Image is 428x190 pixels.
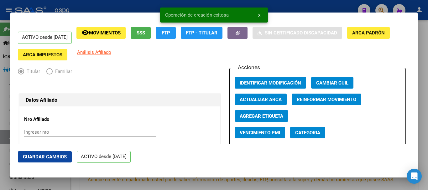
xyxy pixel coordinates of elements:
[235,77,306,89] button: Identificar Modificación
[240,130,280,136] span: Vencimiento PMI
[352,30,385,36] span: ARCA Padrón
[18,32,72,44] p: ACTIVO desde [DATE]
[77,49,111,55] span: Análisis Afiliado
[76,27,126,39] button: Movimientos
[23,154,67,160] span: Guardar Cambios
[23,52,62,58] span: ARCA Impuestos
[235,110,288,122] button: Agregar Etiqueta
[81,29,89,36] mat-icon: remove_red_eye
[77,151,131,163] p: ACTIVO desde [DATE]
[18,49,67,60] button: ARCA Impuestos
[407,169,422,184] div: Open Intercom Messenger
[265,30,337,36] span: Sin Certificado Discapacidad
[311,77,353,89] button: Cambiar CUIL
[347,27,390,39] button: ARCA Padrón
[235,127,285,138] button: Vencimiento PMI
[295,130,320,136] span: Categoria
[26,96,214,104] h1: Datos Afiliado
[297,97,356,102] span: Reinformar Movimiento
[162,30,170,36] span: FTP
[18,151,72,162] button: Guardar Cambios
[131,27,151,39] button: SSS
[18,70,78,75] mat-radio-group: Elija una opción
[137,30,145,36] span: SSS
[165,12,229,18] span: Operación de creación exitosa
[24,116,81,123] p: Nro Afiliado
[24,68,40,75] span: Titular
[290,127,325,138] button: Categoria
[316,80,348,86] span: Cambiar CUIL
[240,80,301,86] span: Identificar Modificación
[235,63,263,71] h3: Acciones
[181,27,222,39] button: FTP - Titular
[240,97,282,102] span: Actualizar ARCA
[53,68,72,75] span: Familiar
[253,9,265,21] button: x
[235,94,287,105] button: Actualizar ARCA
[240,113,283,119] span: Agregar Etiqueta
[292,94,361,105] button: Reinformar Movimiento
[89,30,121,36] span: Movimientos
[186,30,217,36] span: FTP - Titular
[258,12,260,18] span: x
[156,27,176,39] button: FTP
[253,27,342,39] button: Sin Certificado Discapacidad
